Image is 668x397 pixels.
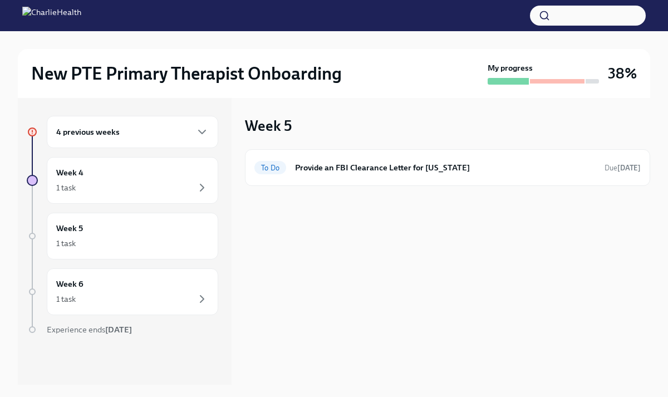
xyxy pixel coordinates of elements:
a: Week 41 task [27,157,218,204]
h3: Week 5 [245,116,292,136]
h3: 38% [608,63,637,84]
div: 1 task [56,238,76,249]
h2: New PTE Primary Therapist Onboarding [31,62,342,85]
a: Week 61 task [27,268,218,315]
span: October 23rd, 2025 08:00 [605,163,641,173]
a: Week 51 task [27,213,218,259]
h6: 4 previous weeks [56,126,120,138]
h6: Week 6 [56,278,83,290]
span: Experience ends [47,325,132,335]
strong: My progress [488,62,533,73]
a: To DoProvide an FBI Clearance Letter for [US_STATE]Due[DATE] [254,159,641,177]
strong: [DATE] [617,164,641,172]
strong: [DATE] [105,325,132,335]
div: 1 task [56,293,76,305]
span: To Do [254,164,286,172]
h6: Week 5 [56,222,83,234]
img: CharlieHealth [22,7,81,24]
div: 1 task [56,182,76,193]
span: Due [605,164,641,172]
div: 4 previous weeks [47,116,218,148]
h6: Provide an FBI Clearance Letter for [US_STATE] [295,161,596,174]
h6: Week 4 [56,166,83,179]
